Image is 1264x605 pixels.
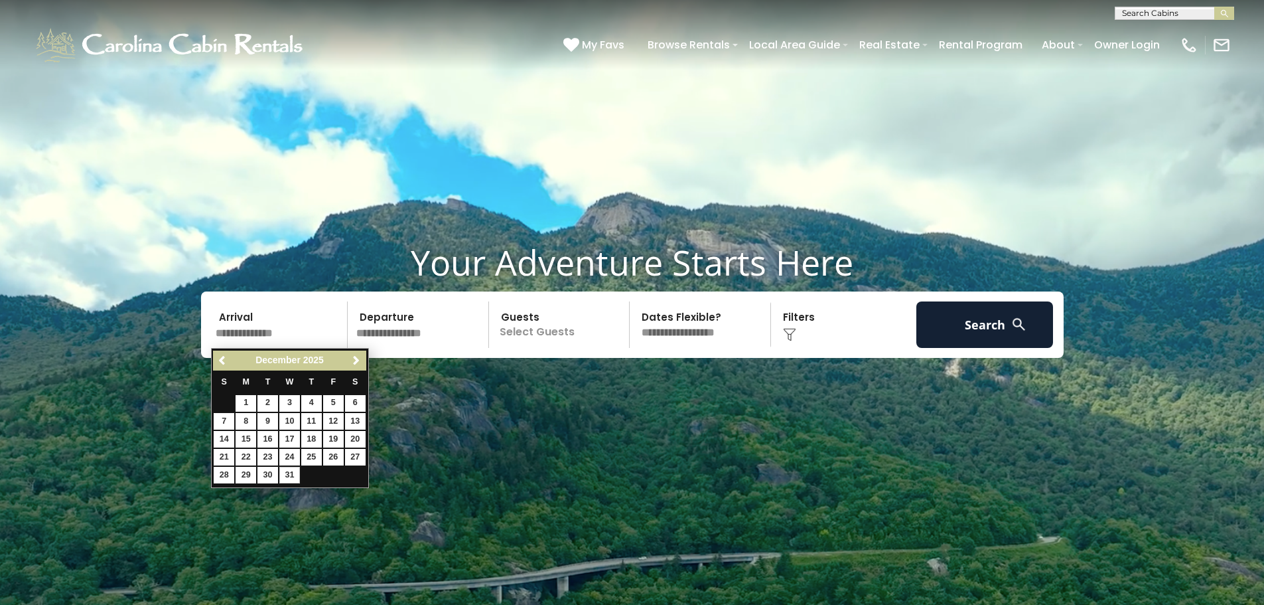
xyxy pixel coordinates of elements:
a: 26 [323,449,344,466]
a: 30 [257,467,278,483]
a: 13 [345,413,366,430]
a: Previous [214,353,231,369]
a: About [1035,33,1082,56]
a: 23 [257,449,278,466]
a: 19 [323,431,344,448]
a: 28 [214,467,234,483]
a: My Favs [563,37,628,54]
a: 27 [345,449,366,466]
a: 10 [279,413,300,430]
p: Select Guests [493,302,630,348]
span: Next [351,355,362,366]
a: 8 [236,413,256,430]
a: Real Estate [853,33,926,56]
a: 25 [301,449,322,466]
h1: Your Adventure Starts Here [10,242,1254,283]
a: 16 [257,431,278,448]
a: 14 [214,431,234,448]
span: Previous [218,355,228,366]
span: Tuesday [265,377,271,387]
a: 31 [279,467,300,483]
a: 20 [345,431,366,448]
a: 21 [214,449,234,466]
img: phone-regular-white.png [1180,36,1198,54]
a: 24 [279,449,300,466]
span: Thursday [309,377,315,387]
img: White-1-1-2.png [33,25,309,65]
a: Rental Program [932,33,1029,56]
a: 3 [279,395,300,412]
a: 1 [236,395,256,412]
a: 2 [257,395,278,412]
span: Friday [330,377,336,387]
a: 17 [279,431,300,448]
span: My Favs [582,37,624,53]
img: search-regular-white.png [1011,316,1027,333]
a: 22 [236,449,256,466]
a: Local Area Guide [742,33,847,56]
span: 2025 [303,355,324,365]
a: Owner Login [1088,33,1166,56]
span: Wednesday [286,377,294,387]
img: mail-regular-white.png [1212,36,1231,54]
a: 29 [236,467,256,483]
a: 9 [257,413,278,430]
a: 7 [214,413,234,430]
a: Next [348,353,365,369]
button: Search [916,302,1054,348]
a: 12 [323,413,344,430]
a: Browse Rentals [641,33,737,56]
span: December [255,355,301,365]
a: 4 [301,395,322,412]
a: 5 [323,395,344,412]
span: Sunday [222,377,227,387]
a: 18 [301,431,322,448]
a: 11 [301,413,322,430]
span: Saturday [352,377,358,387]
img: filter--v1.png [783,328,796,341]
a: 6 [345,395,366,412]
span: Monday [242,377,249,387]
a: 15 [236,431,256,448]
